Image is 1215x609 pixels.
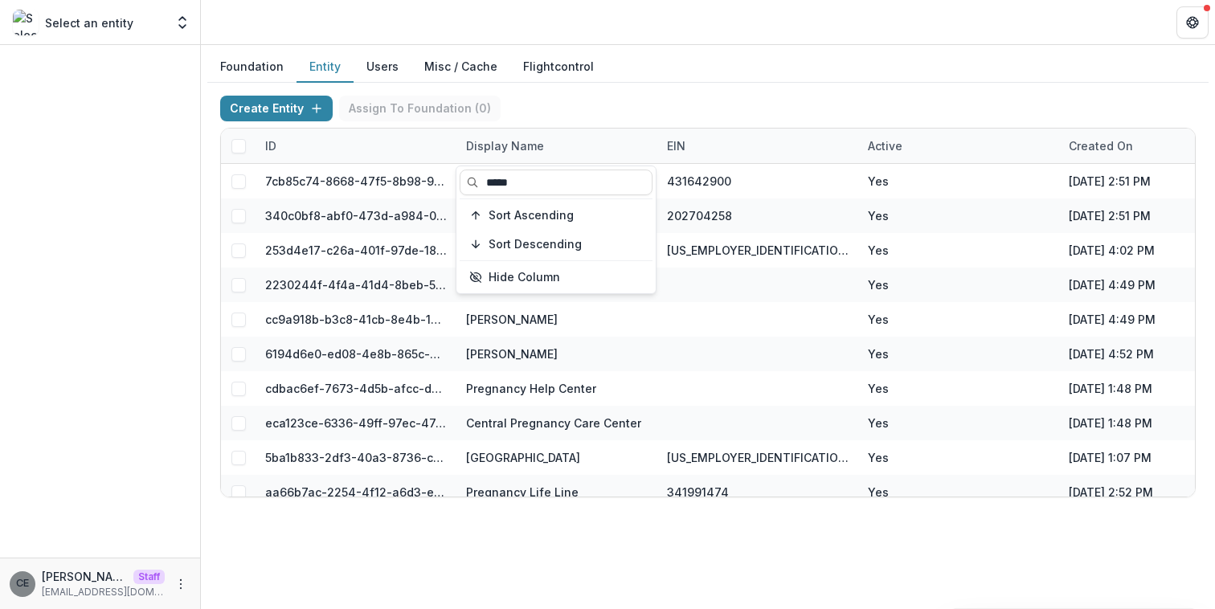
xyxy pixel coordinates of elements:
div: Pregnancy Help Center [466,380,596,397]
div: 6194d6e0-ed08-4e8b-865c-33bef7c70c24 [265,345,447,362]
div: Pregnancy Life Line [466,484,579,501]
button: Hide Column [460,264,652,290]
div: Central Pregnancy Care Center [466,415,641,431]
div: Active [858,129,1059,163]
button: Misc / Cache [411,51,510,83]
div: Yes [858,198,1059,233]
a: Flightcontrol [523,58,594,75]
div: 202704258 [667,207,732,224]
div: [GEOGRAPHIC_DATA] [466,449,580,466]
div: 5ba1b833-2df3-40a3-8736-caf42f0ce1c6 [265,449,447,466]
span: Sort Descending [489,238,582,251]
div: [PERSON_NAME] [466,345,558,362]
div: Yes [858,406,1059,440]
button: Entity [297,51,354,83]
div: 431642900 [667,173,731,190]
div: EIN [657,129,858,163]
button: Users [354,51,411,83]
button: Assign To Foundation (0) [339,96,501,121]
div: Yes [858,371,1059,406]
div: ID [256,129,456,163]
div: Active [858,137,912,154]
img: Select an entity [13,10,39,35]
button: Foundation [207,51,297,83]
span: Sort Ascending [489,209,574,223]
div: EIN [657,137,695,154]
button: Sort Descending [460,231,652,257]
div: [US_EMPLOYER_IDENTIFICATION_NUMBER] [667,242,849,259]
div: Display Name [456,129,657,163]
div: 341991474 [667,484,729,501]
div: cdbac6ef-7673-4d5b-afcc-d62d2da5fae8 [265,380,447,397]
p: [EMAIL_ADDRESS][DOMAIN_NAME] [42,585,165,599]
button: Get Help [1176,6,1209,39]
div: Chiji Eke [16,578,29,589]
p: Staff [133,570,165,584]
div: Yes [858,440,1059,475]
div: Yes [858,164,1059,198]
div: 340c0bf8-abf0-473d-a984-0eec0e70d07c [265,207,447,224]
button: More [171,574,190,594]
p: Select an entity [45,14,133,31]
button: Create Entity [220,96,333,121]
div: 2230244f-4f4a-41d4-8beb-514d3d88139e [265,276,447,293]
div: cc9a918b-b3c8-41cb-8e4b-1823e23d8029 [265,311,447,328]
div: [PERSON_NAME] [466,311,558,328]
div: Yes [858,302,1059,337]
div: Yes [858,475,1059,509]
button: Open entity switcher [171,6,194,39]
div: Created on [1059,137,1143,154]
div: Display Name [456,137,554,154]
p: [PERSON_NAME] [42,568,127,585]
div: aa66b7ac-2254-4f12-a6d3-eda55b0fb9a9 [265,484,447,501]
div: Yes [858,233,1059,268]
div: Yes [858,337,1059,371]
div: ID [256,137,286,154]
div: Yes [858,268,1059,302]
div: 7cb85c74-8668-47f5-8b98-94cdc6a4f683 [265,173,447,190]
div: [US_EMPLOYER_IDENTIFICATION_NUMBER] [667,449,849,466]
div: eca123ce-6336-49ff-97ec-47e865279563 [265,415,447,431]
button: Sort Ascending [460,202,652,228]
div: 253d4e17-c26a-401f-97de-185ede0d6673 [265,242,447,259]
